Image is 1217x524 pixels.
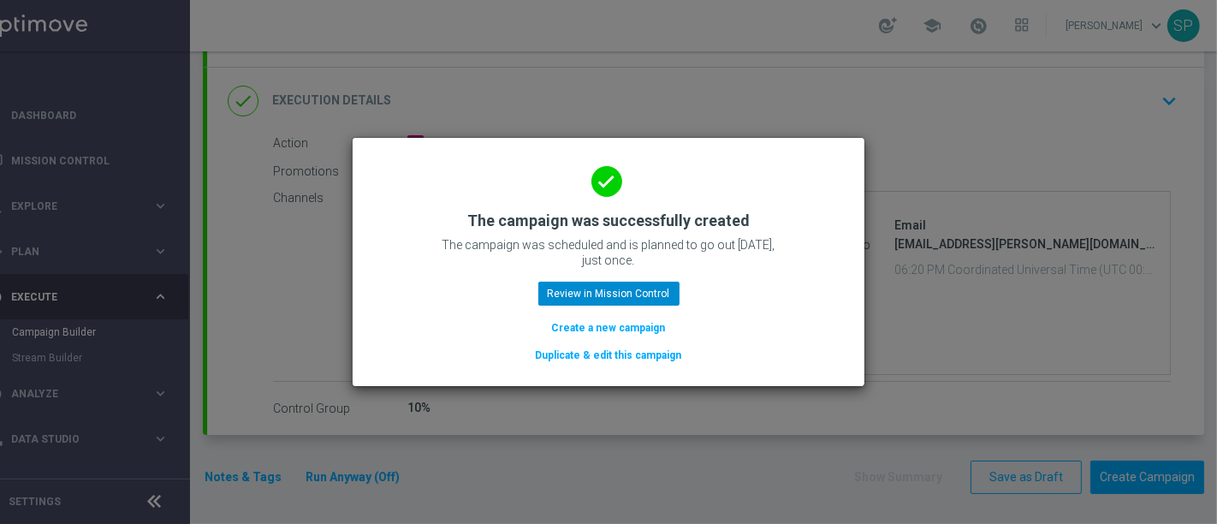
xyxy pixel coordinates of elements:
button: Create a new campaign [550,319,668,337]
button: Duplicate & edit this campaign [534,346,684,365]
p: The campaign was scheduled and is planned to go out [DATE], just once. [437,237,780,268]
i: done [591,166,622,197]
h2: The campaign was successfully created [467,211,750,231]
button: Review in Mission Control [538,282,680,306]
